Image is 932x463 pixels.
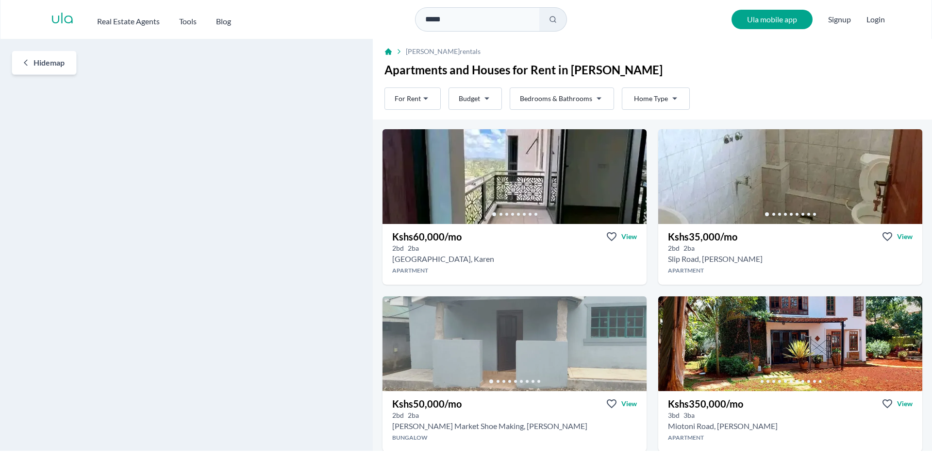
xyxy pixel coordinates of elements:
[383,267,647,274] h4: Apartment
[658,129,922,224] img: 2 bedroom Apartment for rent - Kshs 35,000/mo - in Karen around Masai Market, Nairobi, Kenya, Kaj...
[383,224,647,285] a: Kshs60,000/moViewView property in detail2bd 2ba [GEOGRAPHIC_DATA], KarenApartment
[658,391,922,452] a: Kshs350,000/moViewView property in detail3bd 3ba Miotoni Road, [PERSON_NAME]Apartment
[383,434,647,442] h4: Bungalow
[449,87,502,110] button: Budget
[828,10,851,29] span: Signup
[668,243,680,253] h5: 2 bedrooms
[408,411,419,420] h5: 2 bathrooms
[179,16,197,27] h2: Tools
[392,397,462,411] h3: Kshs 50,000 /mo
[658,267,922,274] h4: Apartment
[621,232,637,241] span: View
[866,14,885,25] button: Login
[97,12,250,27] nav: Main
[683,411,695,420] h5: 3 bathrooms
[216,12,231,27] a: Blog
[383,296,647,391] img: 2 bedroom Bungalow for rent - Kshs 50,000/mo - in Karen around Karen Market Shoe Making, Langata ...
[408,243,419,253] h5: 2 bathrooms
[392,253,494,265] h2: 2 bedroom Apartment for rent in Karen - Kshs 60,000/mo -Karen Country Club, Nairobi, Kenya, Nairo...
[97,12,160,27] button: Real Estate Agents
[51,11,74,28] a: ula
[384,87,441,110] button: For Rent
[622,87,690,110] button: Home Type
[406,47,481,56] span: [PERSON_NAME] rentals
[658,224,922,285] a: Kshs35,000/moViewView property in detail2bd 2ba Slip Road, [PERSON_NAME]Apartment
[683,243,695,253] h5: 2 bathrooms
[384,62,920,78] h1: Apartments and Houses for Rent in [PERSON_NAME]
[97,16,160,27] h2: Real Estate Agents
[658,296,922,391] img: 3 bedroom Apartment for rent - Kshs 350,000/mo - in Karen around Miotoni Commons, Nairobi, Kenya,...
[383,129,647,224] img: 2 bedroom Apartment for rent - Kshs 60,000/mo - in Karen around Karen Country Club, Nairobi, Keny...
[459,94,480,103] span: Budget
[668,397,743,411] h3: Kshs 350,000 /mo
[216,16,231,27] h2: Blog
[668,411,680,420] h5: 3 bedrooms
[383,391,647,452] a: Kshs50,000/moViewView property in detail2bd 2ba [PERSON_NAME] Market Shoe Making, [PERSON_NAME]Bu...
[634,94,668,103] span: Home Type
[392,411,404,420] h5: 2 bedrooms
[668,420,778,432] h2: 3 bedroom Apartment for rent in Karen - Kshs 350,000/mo -Miotoni Commons, Nairobi, Kenya, Nairobi...
[732,10,813,29] a: Ula mobile app
[392,243,404,253] h5: 2 bedrooms
[658,434,922,442] h4: Apartment
[668,253,763,265] h2: 2 bedroom Apartment for rent in Karen - Kshs 35,000/mo -Masai Market, Nairobi, Kenya, Kajiado Cou...
[395,94,421,103] span: For Rent
[668,230,737,243] h3: Kshs 35,000 /mo
[392,230,462,243] h3: Kshs 60,000 /mo
[33,57,65,69] span: Hide map
[897,232,913,241] span: View
[510,87,614,110] button: Bedrooms & Bathrooms
[897,399,913,409] span: View
[520,94,592,103] span: Bedrooms & Bathrooms
[179,12,197,27] button: Tools
[621,399,637,409] span: View
[392,420,587,432] h2: 2 bedroom Bungalow for rent in Karen - Kshs 50,000/mo -Karen Market Shoe Making, Langata Road, Na...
